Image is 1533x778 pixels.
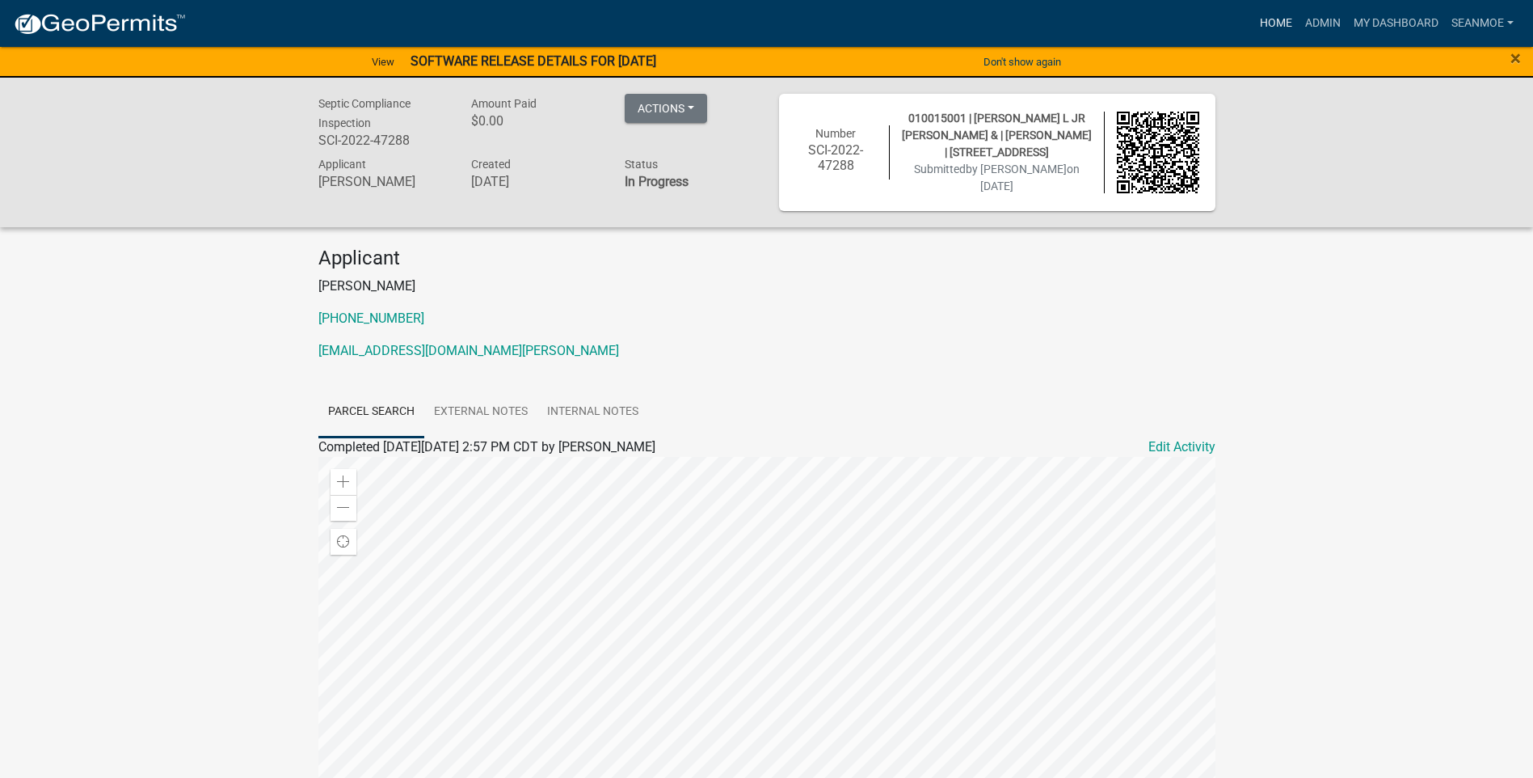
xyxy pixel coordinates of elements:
[815,127,856,140] span: Number
[1299,8,1347,39] a: Admin
[625,94,707,123] button: Actions
[318,174,448,189] h6: [PERSON_NAME]
[318,439,655,455] span: Completed [DATE][DATE] 2:57 PM CDT by [PERSON_NAME]
[318,311,424,326] a: [PHONE_NUMBER]
[1347,8,1445,39] a: My Dashboard
[411,53,656,69] strong: SOFTWARE RELEASE DETAILS FOR [DATE]
[1253,8,1299,39] a: Home
[318,247,1215,270] h4: Applicant
[471,158,511,171] span: Created
[795,142,878,173] h6: SCI-2022-47288
[471,174,600,189] h6: [DATE]
[966,163,1067,175] span: by [PERSON_NAME]
[318,133,448,148] h6: SCI-2022-47288
[537,387,648,438] a: Internal Notes
[318,343,619,358] a: [EMAIL_ADDRESS][DOMAIN_NAME][PERSON_NAME]
[424,387,537,438] a: External Notes
[625,174,689,189] strong: In Progress
[331,495,356,521] div: Zoom out
[318,387,424,438] a: Parcel search
[318,158,366,171] span: Applicant
[318,277,1215,296] p: [PERSON_NAME]
[471,113,600,129] h6: $0.00
[1510,49,1521,68] button: Close
[1117,112,1199,194] img: QR code
[625,158,658,171] span: Status
[365,49,401,75] a: View
[902,112,1092,159] span: 010015001 | [PERSON_NAME] L JR [PERSON_NAME] & | [PERSON_NAME] | [STREET_ADDRESS]
[1445,8,1520,39] a: SeanMoe
[1510,47,1521,70] span: ×
[471,97,537,110] span: Amount Paid
[331,529,356,555] div: Find my location
[914,163,1080,192] span: Submitted on [DATE]
[977,49,1068,75] button: Don't show again
[1148,438,1215,457] a: Edit Activity
[331,469,356,495] div: Zoom in
[318,97,411,129] span: Septic Compliance Inspection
